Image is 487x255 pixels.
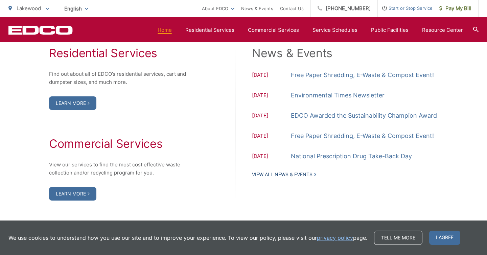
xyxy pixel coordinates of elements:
span: Lakewood [17,5,41,11]
a: Service Schedules [312,26,357,34]
h2: Residential Services [49,46,194,60]
a: privacy policy [317,234,353,242]
a: Tell me more [374,231,422,245]
a: Learn More [49,187,96,201]
span: [DATE] [252,152,291,161]
a: Learn More [49,96,96,110]
a: View All News & Events [252,171,316,178]
a: Residential Services [185,26,234,34]
p: We use cookies to understand how you use our site and to improve your experience. To view our pol... [8,234,367,242]
a: Home [158,26,172,34]
span: [DATE] [252,71,291,80]
a: Public Facilities [371,26,409,34]
h2: Commercial Services [49,137,194,150]
span: [DATE] [252,132,291,141]
h2: News & Events [252,46,438,60]
span: [DATE] [252,112,291,121]
span: English [59,3,93,15]
p: View our services to find the most cost effective waste collection and/or recycling program for you. [49,161,194,177]
span: [DATE] [252,91,291,100]
span: Pay My Bill [439,4,471,13]
a: Commercial Services [248,26,299,34]
a: National Prescription Drug Take-Back Day [291,151,412,161]
span: I agree [429,231,460,245]
a: Environmental Times Newsletter [291,90,385,100]
a: EDCO Awarded the Sustainability Champion Award [291,111,437,121]
a: EDCD logo. Return to the homepage. [8,25,73,35]
a: News & Events [241,4,273,13]
a: Free Paper Shredding, E-Waste & Compost Event! [291,70,434,80]
a: Free Paper Shredding, E-Waste & Compost Event! [291,131,434,141]
a: About EDCO [202,4,234,13]
a: Contact Us [280,4,304,13]
p: Find out about all of EDCO’s residential services, cart and dumpster sizes, and much more. [49,70,194,86]
a: Resource Center [422,26,463,34]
